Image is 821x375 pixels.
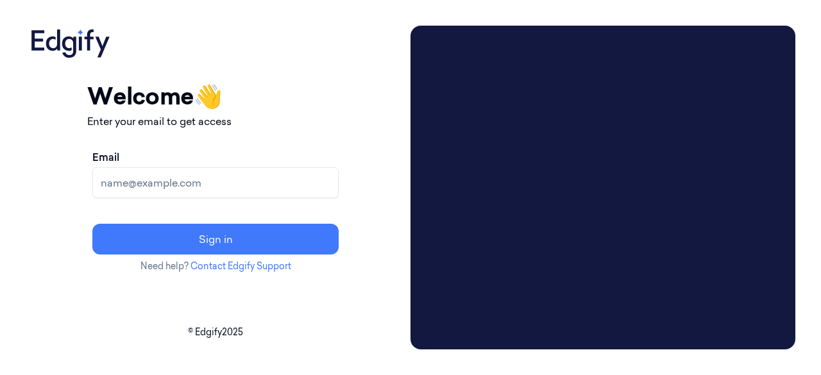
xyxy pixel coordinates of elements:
p: © Edgify 2025 [26,326,405,339]
p: Enter your email to get access [87,113,344,129]
label: Email [92,149,119,165]
h1: Welcome 👋 [87,79,344,113]
button: Sign in [92,224,339,254]
input: name@example.com [92,167,339,198]
a: Contact Edgify Support [190,260,291,272]
p: Need help? [87,260,344,273]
